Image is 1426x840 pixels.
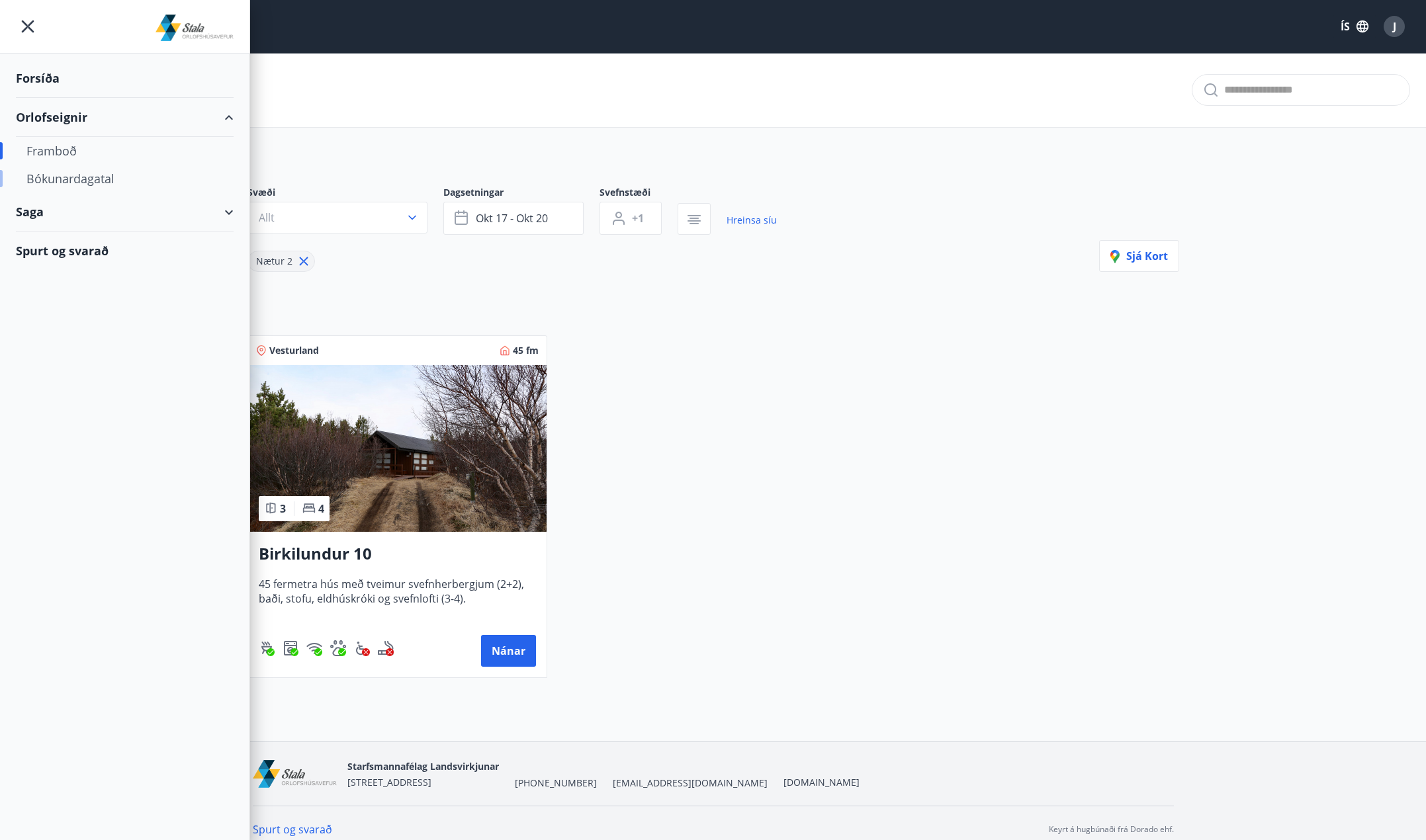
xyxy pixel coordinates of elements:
[378,640,394,656] img: QNIUl6Cv9L9rHgMXwuzGLuiJOj7RKqxk9mBFPqjq.svg
[253,822,332,837] a: Spurt og svarað
[1110,249,1168,263] span: Sjá kort
[283,640,298,656] img: Dl16BY4EX9PAW649lg1C3oBuIaAsR6QVDQBO2cTm.svg
[283,640,298,656] div: Þvottavél
[330,640,346,656] img: pxcaIm5dSOV3FS4whs1soiYWTwFQvksT25a9J10C.svg
[26,137,223,165] div: Framboð
[16,231,234,270] div: Spurt og svarað
[259,542,536,566] h3: Birkilundur 10
[378,640,394,656] div: Reykingar / Vape
[513,344,539,357] span: 45 fm
[347,776,431,788] span: [STREET_ADDRESS]
[280,501,286,516] span: 3
[354,640,370,656] div: Aðgengi fyrir hjólastól
[347,760,499,773] span: Starfsmannafélag Landsvirkjunar
[727,206,777,235] a: Hreinsa síu
[247,202,427,233] button: Allt
[259,640,275,656] img: ZXjrS3QKesehq6nQAPjaRuRTI364z8ohTALB4wBr.svg
[443,202,584,235] button: okt 17 - okt 20
[26,165,223,192] div: Bókunardagatal
[16,59,234,98] div: Forsíða
[247,186,443,202] span: Svæði
[783,776,860,788] a: [DOMAIN_NAME]
[476,211,548,226] span: okt 17 - okt 20
[259,640,275,656] div: Gasgrill
[600,202,662,235] button: +1
[1378,11,1410,42] button: J
[16,98,234,137] div: Orlofseignir
[306,640,322,656] img: HJRyFFsYp6qjeUYhR4dAD8CaCEsnIFYZ05miwXoh.svg
[248,365,547,532] img: Paella dish
[256,255,292,267] span: Nætur 2
[1333,15,1376,38] button: ÍS
[269,344,319,357] span: Vesturland
[1393,19,1396,34] span: J
[330,640,346,656] div: Gæludýr
[306,640,322,656] div: Þráðlaust net
[443,186,600,202] span: Dagsetningar
[515,777,597,790] span: [PHONE_NUMBER]
[253,760,337,788] img: mEl60ZlWq2dfEsT9wIdje1duLb4bJloCzzh6OZwP.png
[354,640,370,656] img: 8IYIKVZQyRlUC6HQIIUSdjpPGRncJsz2RzLgWvp4.svg
[481,635,536,667] button: Nánar
[16,15,40,38] button: menu
[613,777,768,790] span: [EMAIL_ADDRESS][DOMAIN_NAME]
[1099,240,1179,272] button: Sjá kort
[259,577,536,620] span: 45 fermetra hús með tveimur svefnherbergjum (2+2), baði, stofu, eldhúskróki og svefnlofti (3-4).
[632,211,644,226] span: +1
[600,186,678,202] span: Svefnstæði
[318,501,324,516] span: 4
[16,192,234,231] div: Saga
[247,251,315,272] div: Nætur 2
[1049,823,1174,835] p: Keyrt á hugbúnaði frá Dorado ehf.
[156,15,234,41] img: union_logo
[259,210,275,225] span: Allt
